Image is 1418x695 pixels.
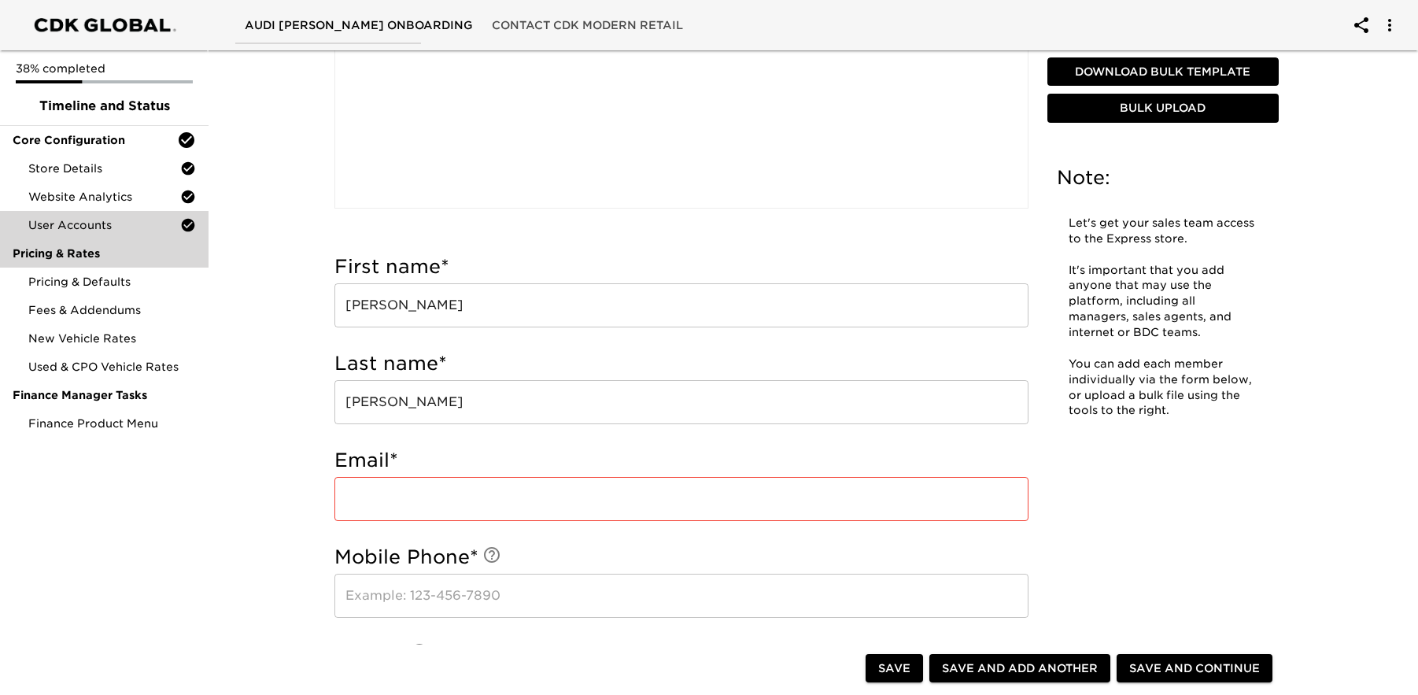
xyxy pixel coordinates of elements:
button: Save and Add Another [929,654,1110,683]
span: Store Details [28,161,180,176]
p: It's important that you add anyone that may use the platform, including all managers, sales agent... [1069,263,1257,341]
p: Let's get your sales team access to the Express store. [1069,216,1257,247]
input: Example: 123-456-7890 [334,574,1028,618]
span: Pricing & Defaults [28,274,196,290]
span: Used & CPO Vehicle Rates [28,359,196,375]
span: Bulk Upload [1054,99,1272,119]
button: Download Bulk Template [1047,57,1279,87]
button: account of current user [1371,6,1409,44]
span: Finance Manager Tasks [13,387,196,403]
span: Contact CDK Modern Retail [492,16,683,35]
span: Core Configuration [13,132,177,148]
span: User Accounts [28,217,180,233]
h5: Last name [334,351,1028,376]
span: Save and Continue [1129,659,1260,678]
p: 38% completed [16,61,193,76]
span: Website Analytics [28,189,180,205]
h5: Email [334,448,1028,473]
h5: Note: [1057,165,1269,190]
h5: First name [334,254,1028,279]
span: Pricing & Rates [13,246,196,261]
span: Download Bulk Template [1054,62,1272,82]
button: Save and Continue [1117,654,1272,683]
span: Save [878,659,910,678]
span: Timeline and Status [13,97,196,116]
p: You can add each member individually via the form below, or upload a bulk file using the tools to... [1069,357,1257,420]
span: Audi [PERSON_NAME] Onboarding [245,16,473,35]
span: New Vehicle Rates [28,331,196,346]
button: Save [866,654,923,683]
span: Save and Add Another [942,659,1098,678]
button: Bulk Upload [1047,94,1279,124]
button: account of current user [1342,6,1380,44]
span: Fees & Addendums [28,302,196,318]
h5: Phone [334,641,1028,667]
h5: Mobile Phone [334,545,1028,570]
span: Finance Product Menu [28,416,196,431]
